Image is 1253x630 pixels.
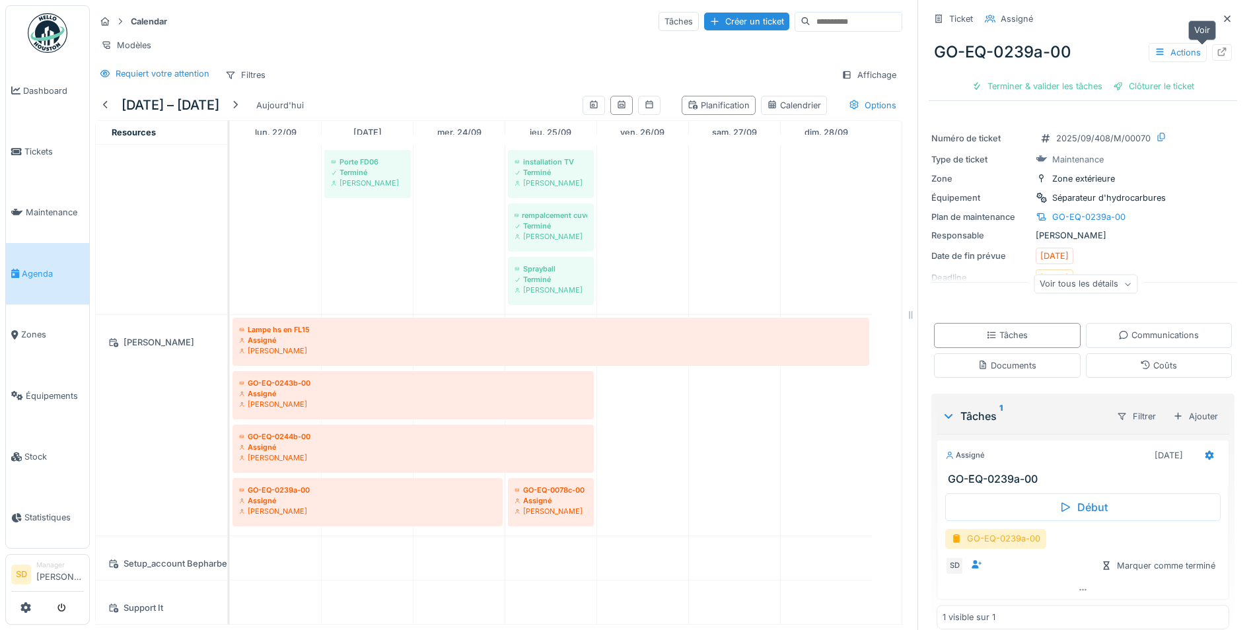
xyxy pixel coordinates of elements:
div: Options [843,96,902,115]
span: Stock [24,450,84,463]
a: Stock [6,426,89,487]
div: Lampe hs en FL15 [239,324,863,335]
div: Manager [36,560,84,570]
div: rempalcement cuvette toilettes homme [515,210,587,221]
div: Sprayball [515,263,587,274]
h3: GO-EQ-0239a-00 [948,473,1223,485]
a: 22 septembre 2025 [252,123,300,141]
div: [PERSON_NAME] [515,178,587,188]
div: Terminé [515,221,587,231]
div: Assigné [239,442,587,452]
div: Modèles [95,36,157,55]
a: 27 septembre 2025 [709,123,760,141]
a: 28 septembre 2025 [801,123,851,141]
div: Terminé [515,167,587,178]
div: Numéro de ticket [931,132,1030,145]
a: Zones [6,304,89,365]
a: 26 septembre 2025 [617,123,668,141]
h5: [DATE] – [DATE] [122,97,219,113]
div: Support It [104,600,219,616]
div: Date de fin prévue [931,250,1030,262]
div: Planification [688,99,750,112]
div: Maintenance [1052,153,1104,166]
div: Setup_account Bepharbel [104,555,219,572]
div: Voir [1188,20,1216,40]
a: SD Manager[PERSON_NAME] [11,560,84,592]
div: Affichage [836,65,902,85]
div: Tâches [986,329,1028,341]
div: installation TV [515,157,587,167]
div: [PERSON_NAME] [331,178,404,188]
li: SD [11,565,31,584]
div: [PERSON_NAME] [239,452,587,463]
a: 24 septembre 2025 [434,123,485,141]
div: Calendrier [767,99,821,112]
div: Créer un ticket [704,13,789,30]
div: Filtres [219,65,271,85]
div: Zone [931,172,1030,185]
div: [PERSON_NAME] [515,506,587,516]
div: Zone extérieure [1052,172,1115,185]
div: Voir tous les détails [1034,275,1137,294]
strong: Calendar [125,15,172,28]
span: Statistiques [24,511,84,524]
div: 2025/09/408/M/00070 [1056,132,1151,145]
div: [PERSON_NAME] [239,399,587,409]
div: [PERSON_NAME] [931,229,1235,242]
span: Agenda [22,267,84,280]
div: Séparateur d'hydrocarbures [1052,192,1166,204]
a: 25 septembre 2025 [526,123,575,141]
sup: 1 [999,408,1003,424]
div: GO-EQ-0244b-00 [239,431,587,442]
div: GO-EQ-0239a-00 [239,485,496,495]
li: [PERSON_NAME] [36,560,84,588]
a: Agenda [6,243,89,304]
div: Équipement [931,192,1030,204]
span: Équipements [26,390,84,402]
div: Assigné [515,495,587,506]
div: Assigné [239,388,587,399]
div: Terminé [515,274,587,285]
span: Dashboard [23,85,84,97]
div: Requiert votre attention [116,67,209,80]
div: Documents [978,359,1036,372]
div: Clôturer le ticket [1108,77,1199,95]
div: GO-EQ-0239a-00 [945,529,1046,548]
div: Assigné [945,450,985,461]
div: Responsable [931,229,1030,242]
a: Statistiques [6,487,89,548]
span: Tickets [24,145,84,158]
span: Zones [21,328,84,341]
div: Filtrer [1111,407,1162,426]
div: Coûts [1140,359,1177,372]
div: Terminé [331,167,404,178]
div: Assigné [239,495,496,506]
div: Ajouter [1167,407,1224,426]
div: SD [945,557,964,575]
div: Porte FD06 [331,157,404,167]
div: Aujourd'hui [251,96,309,114]
div: 1 visible sur 1 [943,611,995,623]
a: Tickets [6,121,89,182]
span: Maintenance [26,206,84,219]
div: GO-EQ-0243b-00 [239,378,587,388]
div: GO-EQ-0239a-00 [929,35,1237,69]
div: [DATE] [1155,449,1183,462]
a: Maintenance [6,182,89,243]
div: Début [945,493,1221,521]
div: Assigné [239,335,863,345]
div: Type de ticket [931,153,1030,166]
div: [DATE] [1040,250,1069,262]
div: Plan de maintenance [931,211,1030,223]
div: Ticket [949,13,973,25]
div: [PERSON_NAME] [515,285,587,295]
div: Marquer comme terminé [1096,557,1221,575]
div: Tâches [942,408,1106,424]
div: [PERSON_NAME] [104,334,219,351]
a: 23 septembre 2025 [350,123,385,141]
div: [PERSON_NAME] [239,345,863,356]
span: Resources [112,127,156,137]
div: [PERSON_NAME] [515,231,587,242]
div: Actions [1149,43,1207,62]
img: Badge_color-CXgf-gQk.svg [28,13,67,53]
